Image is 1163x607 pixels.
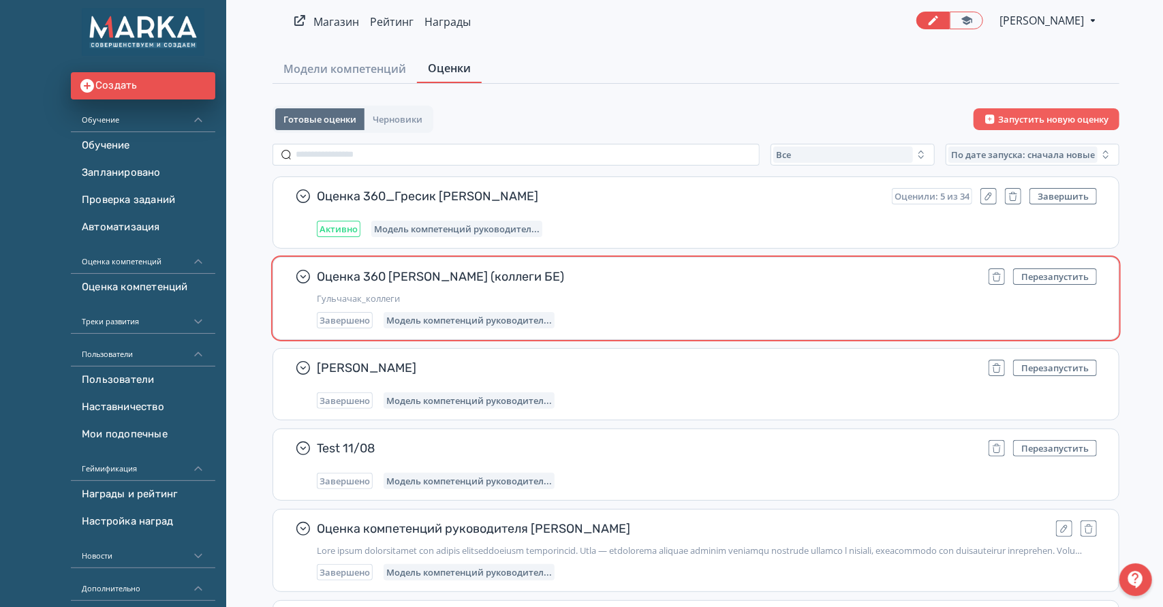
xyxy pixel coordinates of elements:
[428,60,471,76] span: Оценки
[71,334,215,367] div: Пользователи
[1013,268,1097,285] button: Перезапустить
[374,223,540,234] span: Модель компетенций руководителя_Гресик Михаил
[317,440,978,456] span: Test 11/08
[71,187,215,214] a: Проверка заданий
[71,568,215,601] div: Дополнительно
[313,14,359,29] a: Магазин
[317,293,1097,304] span: Гульчачак_коллеги
[71,274,215,301] a: Оценка компетенций
[71,508,215,535] a: Настройка наград
[946,144,1119,166] button: По дате запуска: сначала новые
[317,188,881,204] span: Оценка 360_Гресик [PERSON_NAME]
[82,8,204,56] img: https://files.teachbase.ru/system/account/50582/logo/medium-f5c71650e90bff48e038c85a25739627.png
[386,395,552,406] span: Модель компетенций руководителя (Митрофанова Гульчачак)
[71,99,215,132] div: Обучение
[71,448,215,481] div: Геймификация
[320,567,370,578] span: Завершено
[1013,360,1097,376] button: Перезапустить
[950,12,983,29] a: Переключиться в режим ученика
[71,72,215,99] button: Создать
[1029,188,1097,204] button: Завершить
[771,144,935,166] button: Все
[317,545,1097,556] span: Этот опрос предназначен для оценки управленческих компетенций. Цель — объективно оценить уровень ...
[365,108,431,130] button: Черновики
[71,535,215,568] div: Новости
[424,14,471,29] a: Награды
[386,476,552,486] span: Модель компетенций руководителя (Митрофанова Гульчачак)
[951,149,1095,160] span: По дате запуска: сначала новые
[71,214,215,241] a: Автоматизация
[776,149,791,160] span: Все
[320,395,370,406] span: Завершено
[317,268,978,285] span: Оценка 360 [PERSON_NAME] (коллеги БЕ)
[386,567,552,578] span: Модель компетенций руководителя
[386,315,552,326] span: Модель компетенций руководителя (Митрофанова Гульчачак)
[71,132,215,159] a: Обучение
[71,421,215,448] a: Мои подопечные
[317,360,978,376] span: [PERSON_NAME]
[71,159,215,187] a: Запланировано
[71,394,215,421] a: Наставничество
[320,476,370,486] span: Завершено
[370,14,414,29] a: Рейтинг
[320,315,370,326] span: Завершено
[71,241,215,274] div: Оценка компетенций
[974,108,1119,130] button: Запустить новую оценку
[71,367,215,394] a: Пользователи
[373,114,422,125] span: Черновики
[317,520,1045,537] span: Оценка компетенций руководителя [PERSON_NAME]
[283,61,406,77] span: Модели компетенций
[895,191,970,202] span: Оценили: 5 из 34
[320,223,358,234] span: Активно
[1013,440,1097,456] button: Перезапустить
[283,114,356,125] span: Готовые оценки
[71,481,215,508] a: Награды и рейтинг
[275,108,365,130] button: Готовые оценки
[999,12,1086,29] span: Сергей Рогожин
[71,301,215,334] div: Треки развития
